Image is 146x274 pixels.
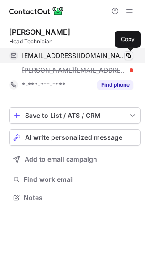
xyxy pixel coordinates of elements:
[9,191,141,204] button: Notes
[9,27,70,37] div: [PERSON_NAME]
[22,66,126,74] span: [PERSON_NAME][EMAIL_ADDRESS][DOMAIN_NAME]
[9,5,64,16] img: ContactOut v5.3.10
[9,107,141,124] button: save-profile-one-click
[9,151,141,168] button: Add to email campaign
[9,37,141,46] div: Head Technician
[24,194,137,202] span: Notes
[25,134,122,141] span: AI write personalized message
[24,175,137,184] span: Find work email
[25,156,97,163] span: Add to email campaign
[9,173,141,186] button: Find work email
[9,129,141,146] button: AI write personalized message
[97,80,133,90] button: Reveal Button
[22,52,126,60] span: [EMAIL_ADDRESS][DOMAIN_NAME]
[25,112,125,119] div: Save to List / ATS / CRM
